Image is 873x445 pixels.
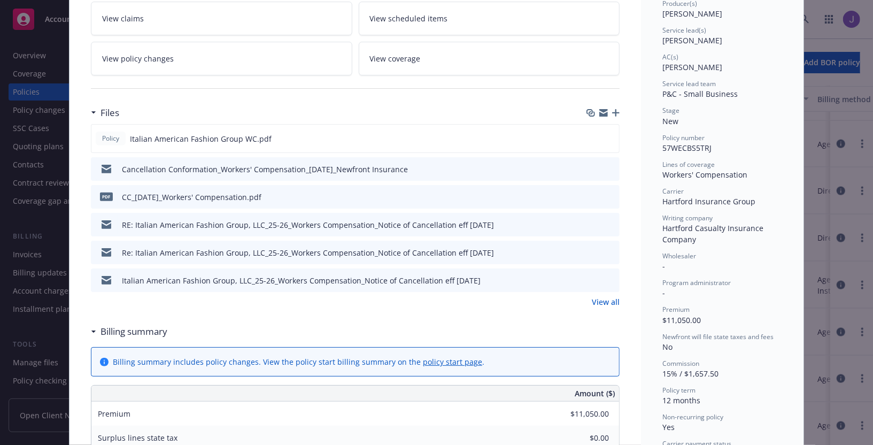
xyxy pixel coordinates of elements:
[370,53,421,64] span: View coverage
[662,369,719,379] span: 15% / $1,657.50
[589,275,597,286] button: download file
[662,261,665,271] span: -
[122,247,494,258] div: Re: Italian American Fashion Group, LLC_25-26_Workers Compensation_Notice of Cancellation eff [DATE]
[662,169,782,180] div: Workers' Compensation
[662,315,701,325] span: $11,050.00
[589,191,597,203] button: download file
[662,133,705,142] span: Policy number
[130,133,272,144] span: Italian American Fashion Group WC.pdf
[589,164,597,175] button: download file
[423,357,482,367] a: policy start page
[122,164,408,175] div: Cancellation Conformation_Workers' Compensation_[DATE]_Newfront Insurance
[662,160,715,169] span: Lines of coverage
[662,35,722,45] span: [PERSON_NAME]
[662,395,700,405] span: 12 months
[592,296,620,308] a: View all
[662,79,716,88] span: Service lead team
[662,288,665,298] span: -
[370,13,448,24] span: View scheduled items
[98,433,177,443] span: Surplus lines state tax
[662,223,766,244] span: Hartford Casualty Insurance Company
[122,191,261,203] div: CC_[DATE]_Workers' Compensation.pdf
[588,133,597,144] button: download file
[662,332,774,341] span: Newfront will file state taxes and fees
[91,325,167,339] div: Billing summary
[102,13,144,24] span: View claims
[359,42,620,75] a: View coverage
[662,62,722,72] span: [PERSON_NAME]
[662,422,675,432] span: Yes
[589,247,597,258] button: download file
[100,134,121,143] span: Policy
[101,106,119,120] h3: Files
[606,191,615,203] button: preview file
[662,278,731,287] span: Program administrator
[606,275,615,286] button: preview file
[546,406,615,422] input: 0.00
[101,325,167,339] h3: Billing summary
[662,116,678,126] span: New
[91,42,352,75] a: View policy changes
[662,187,684,196] span: Carrier
[662,196,755,206] span: Hartford Insurance Group
[662,143,712,153] span: 57WECBS5TRJ
[606,164,615,175] button: preview file
[575,388,615,399] span: Amount ($)
[662,386,696,395] span: Policy term
[102,53,174,64] span: View policy changes
[662,106,679,115] span: Stage
[98,409,130,419] span: Premium
[662,305,690,314] span: Premium
[589,219,597,231] button: download file
[113,356,484,367] div: Billing summary includes policy changes. View the policy start billing summary on the .
[662,89,738,99] span: P&C - Small Business
[122,275,481,286] div: Italian American Fashion Group, LLC_25-26_Workers Compensation_Notice of Cancellation eff [DATE]
[662,359,699,368] span: Commission
[100,193,113,201] span: pdf
[662,412,723,421] span: Non-recurring policy
[91,106,119,120] div: Files
[662,9,722,19] span: [PERSON_NAME]
[122,219,494,231] div: RE: Italian American Fashion Group, LLC_25-26_Workers Compensation_Notice of Cancellation eff [DATE]
[359,2,620,35] a: View scheduled items
[662,26,706,35] span: Service lead(s)
[605,133,615,144] button: preview file
[662,213,713,223] span: Writing company
[606,247,615,258] button: preview file
[662,52,678,62] span: AC(s)
[662,251,696,260] span: Wholesaler
[91,2,352,35] a: View claims
[662,342,673,352] span: No
[606,219,615,231] button: preview file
